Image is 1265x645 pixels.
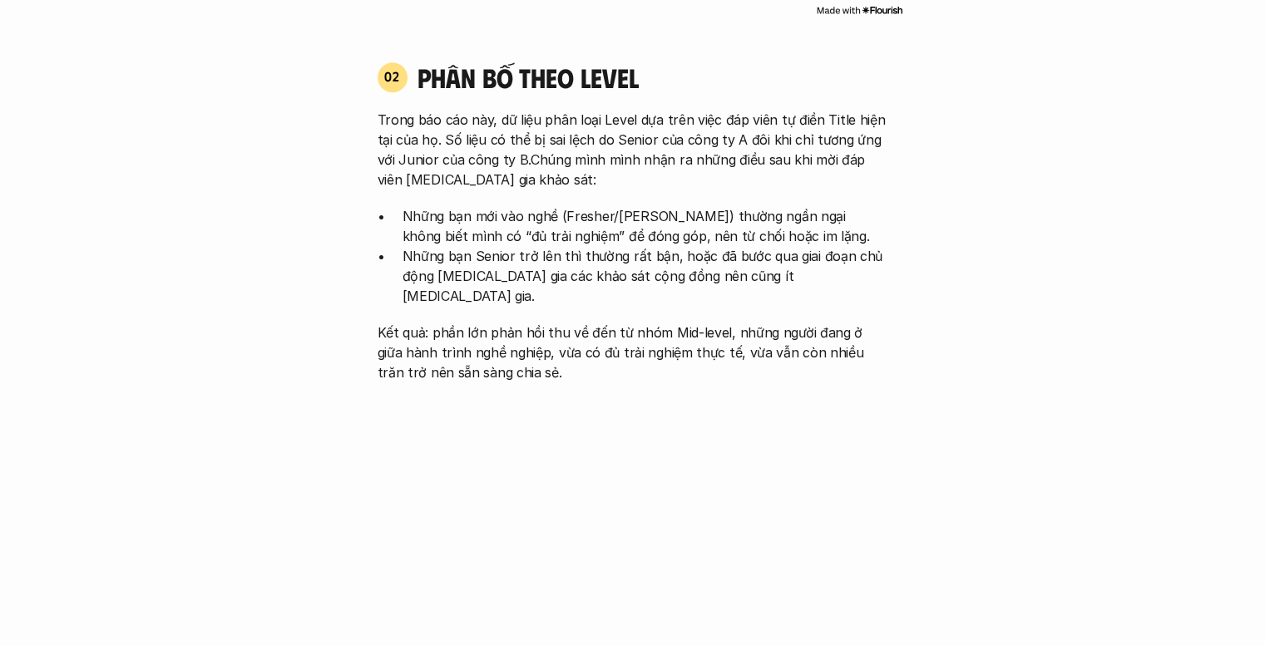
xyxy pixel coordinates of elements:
p: 02 [384,70,400,83]
h4: phân bố theo Level [418,62,888,93]
p: Trong báo cáo này, dữ liệu phân loại Level dựa trên việc đáp viên tự điền Title hiện tại của họ. ... [378,110,888,190]
p: Những bạn Senior trở lên thì thường rất bận, hoặc đã bước qua giai đoạn chủ động [MEDICAL_DATA] g... [403,246,888,306]
img: Made with Flourish [816,3,903,17]
p: Những bạn mới vào nghề (Fresher/[PERSON_NAME]) thường ngần ngại không biết mình có “đủ trải nghiệ... [403,206,888,246]
p: Kết quả: phần lớn phản hồi thu về đến từ nhóm Mid-level, những người đang ở giữa hành trình nghề ... [378,322,888,382]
